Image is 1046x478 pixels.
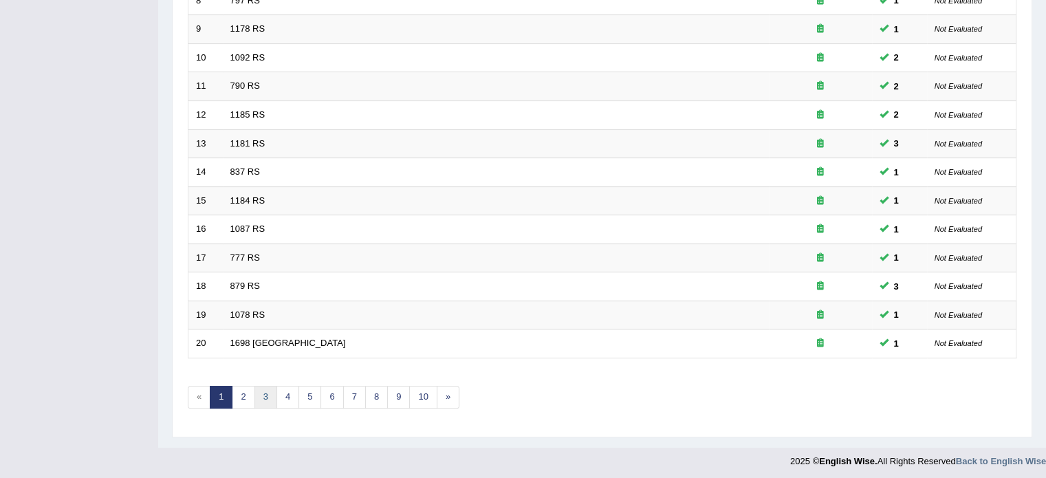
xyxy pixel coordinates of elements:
[889,136,904,151] span: You can still take this question
[230,224,265,234] a: 1087 RS
[320,386,343,409] a: 6
[188,158,223,187] td: 14
[776,109,864,122] div: Exam occurring question
[889,165,904,180] span: You can still take this question
[188,72,223,101] td: 11
[889,222,904,237] span: You can still take this question
[889,193,904,208] span: You can still take this question
[935,197,982,205] small: Not Evaluated
[956,456,1046,466] a: Back to English Wise
[188,215,223,244] td: 16
[935,54,982,62] small: Not Evaluated
[776,309,864,322] div: Exam occurring question
[776,23,864,36] div: Exam occurring question
[776,52,864,65] div: Exam occurring question
[230,80,260,91] a: 790 RS
[365,386,388,409] a: 8
[230,195,265,206] a: 1184 RS
[776,252,864,265] div: Exam occurring question
[889,279,904,294] span: You can still take this question
[935,140,982,148] small: Not Evaluated
[188,129,223,158] td: 13
[889,79,904,94] span: You can still take this question
[776,166,864,179] div: Exam occurring question
[935,82,982,90] small: Not Evaluated
[188,301,223,329] td: 19
[776,80,864,93] div: Exam occurring question
[935,254,982,262] small: Not Evaluated
[776,280,864,293] div: Exam occurring question
[889,50,904,65] span: You can still take this question
[188,272,223,301] td: 18
[188,386,210,409] span: «
[230,309,265,320] a: 1078 RS
[230,23,265,34] a: 1178 RS
[776,337,864,350] div: Exam occurring question
[935,339,982,347] small: Not Evaluated
[776,195,864,208] div: Exam occurring question
[889,107,904,122] span: You can still take this question
[230,109,265,120] a: 1185 RS
[409,386,437,409] a: 10
[230,281,260,291] a: 879 RS
[935,311,982,319] small: Not Evaluated
[188,329,223,358] td: 20
[188,186,223,215] td: 15
[819,456,877,466] strong: English Wise.
[776,138,864,151] div: Exam occurring question
[343,386,366,409] a: 7
[935,168,982,176] small: Not Evaluated
[232,386,254,409] a: 2
[298,386,321,409] a: 5
[210,386,232,409] a: 1
[437,386,459,409] a: »
[276,386,299,409] a: 4
[188,15,223,44] td: 9
[935,225,982,233] small: Not Evaluated
[230,252,260,263] a: 777 RS
[254,386,277,409] a: 3
[889,336,904,351] span: You can still take this question
[935,25,982,33] small: Not Evaluated
[188,243,223,272] td: 17
[889,307,904,322] span: You can still take this question
[188,43,223,72] td: 10
[935,282,982,290] small: Not Evaluated
[230,166,260,177] a: 837 RS
[889,22,904,36] span: You can still take this question
[230,138,265,149] a: 1181 RS
[889,250,904,265] span: You can still take this question
[776,223,864,236] div: Exam occurring question
[935,111,982,119] small: Not Evaluated
[790,448,1046,468] div: 2025 © All Rights Reserved
[188,100,223,129] td: 12
[230,52,265,63] a: 1092 RS
[387,386,410,409] a: 9
[230,338,346,348] a: 1698 [GEOGRAPHIC_DATA]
